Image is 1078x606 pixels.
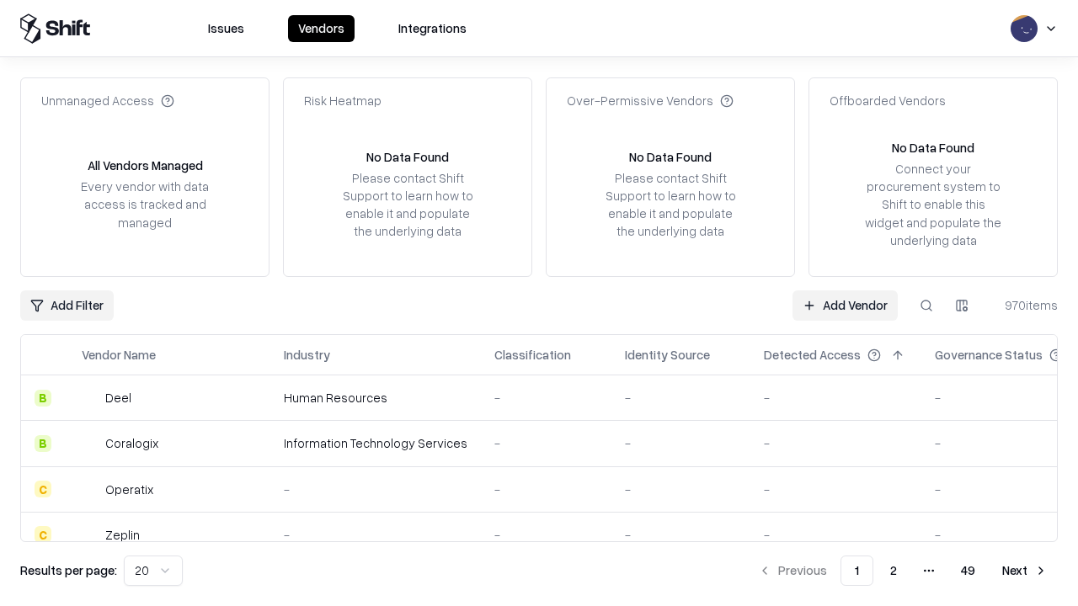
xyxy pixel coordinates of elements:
[105,526,140,544] div: Zeplin
[629,148,712,166] div: No Data Found
[20,561,117,579] p: Results per page:
[284,481,467,498] div: -
[41,92,174,109] div: Unmanaged Access
[82,526,99,543] img: Zeplin
[625,389,737,407] div: -
[935,346,1043,364] div: Governance Status
[82,481,99,497] img: Operatix
[304,92,382,109] div: Risk Heatmap
[35,390,51,407] div: B
[35,481,51,497] div: C
[863,160,1003,249] div: Connect your procurement system to Shift to enable this widget and populate the underlying data
[284,526,467,544] div: -
[625,346,710,364] div: Identity Source
[366,148,449,166] div: No Data Found
[841,555,873,586] button: 1
[748,555,1058,586] nav: pagination
[35,435,51,452] div: B
[947,555,989,586] button: 49
[494,434,598,452] div: -
[105,434,158,452] div: Coralogix
[388,15,477,42] button: Integrations
[494,389,598,407] div: -
[830,92,946,109] div: Offboarded Vendors
[764,346,861,364] div: Detected Access
[288,15,355,42] button: Vendors
[764,481,908,498] div: -
[625,481,737,498] div: -
[88,157,203,174] div: All Vendors Managed
[82,435,99,452] img: Coralogix
[20,290,114,321] button: Add Filter
[284,434,467,452] div: Information Technology Services
[764,389,908,407] div: -
[567,92,734,109] div: Over-Permissive Vendors
[105,481,153,498] div: Operatix
[105,389,131,407] div: Deel
[892,139,974,157] div: No Data Found
[35,526,51,543] div: C
[877,555,910,586] button: 2
[625,526,737,544] div: -
[625,434,737,452] div: -
[764,434,908,452] div: -
[992,555,1058,586] button: Next
[284,389,467,407] div: Human Resources
[990,296,1058,314] div: 970 items
[600,169,740,241] div: Please contact Shift Support to learn how to enable it and populate the underlying data
[792,290,898,321] a: Add Vendor
[494,346,571,364] div: Classification
[494,481,598,498] div: -
[75,178,215,231] div: Every vendor with data access is tracked and managed
[338,169,478,241] div: Please contact Shift Support to learn how to enable it and populate the underlying data
[764,526,908,544] div: -
[82,390,99,407] img: Deel
[82,346,156,364] div: Vendor Name
[284,346,330,364] div: Industry
[198,15,254,42] button: Issues
[494,526,598,544] div: -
